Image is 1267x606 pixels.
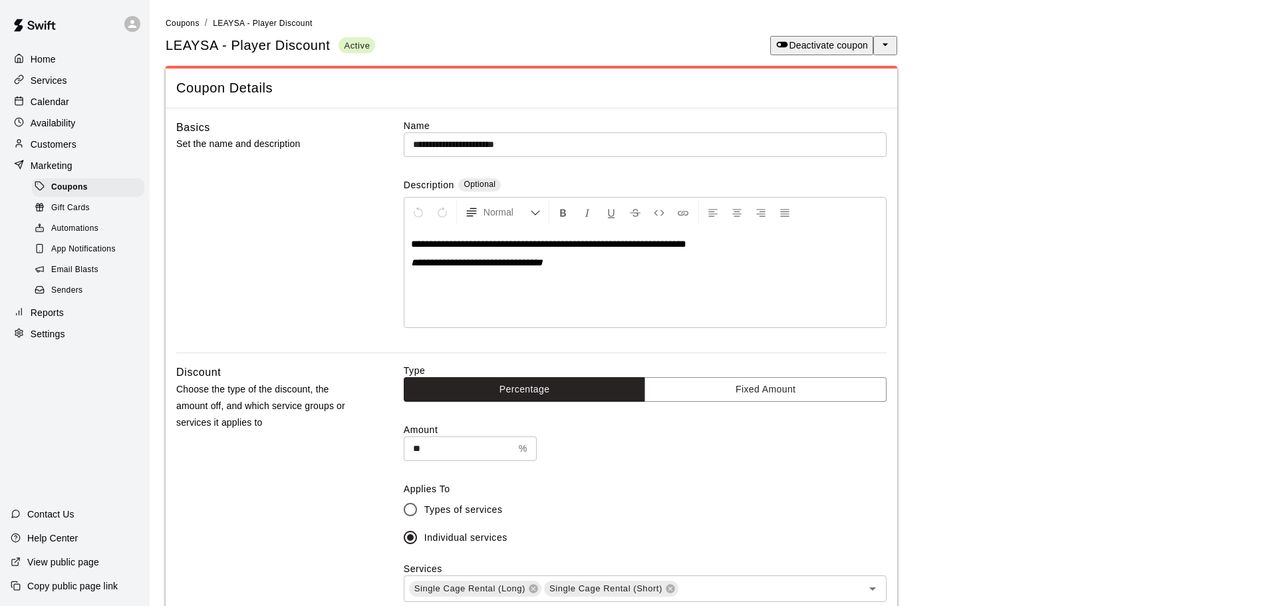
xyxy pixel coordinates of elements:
[32,220,144,238] div: Automations
[32,281,144,300] div: Senders
[424,531,507,545] span: Individual services
[31,138,76,151] p: Customers
[213,19,312,28] span: LEAYSA - Player Discount
[176,364,221,381] h6: Discount
[624,200,646,224] button: Format Strikethrough
[51,181,88,194] span: Coupons
[789,39,868,52] p: Deactivate coupon
[32,199,144,218] div: Gift Cards
[863,579,882,598] button: Open
[166,17,200,28] a: Coupons
[31,74,67,87] p: Services
[774,200,796,224] button: Justify Align
[11,156,139,176] a: Marketing
[51,263,98,277] span: Email Blasts
[51,222,98,235] span: Automations
[544,581,678,597] div: Single Cage Rental (Short)
[27,579,118,593] p: Copy public page link
[32,219,150,239] a: Automations
[31,327,65,341] p: Settings
[407,200,430,224] button: Undo
[431,200,454,224] button: Redo
[32,239,150,260] a: App Notifications
[409,581,541,597] div: Single Cage Rental (Long)
[166,16,1251,31] nav: breadcrumb
[409,582,531,595] span: Single Cage Rental (Long)
[31,95,69,108] p: Calendar
[31,159,72,172] p: Marketing
[484,206,530,219] span: Normal
[424,503,503,517] span: Types of services
[648,200,670,224] button: Insert Code
[32,281,150,301] a: Senders
[166,19,200,28] span: Coupons
[51,284,83,297] span: Senders
[32,198,150,218] a: Gift Cards
[11,134,139,154] a: Customers
[11,113,139,133] a: Availability
[519,442,527,456] p: %
[339,40,375,51] span: Active
[404,178,454,194] label: Description
[31,116,76,130] p: Availability
[404,377,646,402] button: Percentage
[544,582,668,595] span: Single Cage Rental (Short)
[644,377,887,402] button: Fixed Amount
[27,508,74,521] p: Contact Us
[166,37,375,55] div: LEAYSA - Player Discount
[31,306,64,319] p: Reports
[176,381,361,432] p: Choose the type of the discount, the amount off, and which service groups or services it applies to
[32,240,144,259] div: App Notifications
[672,200,694,224] button: Insert Link
[51,202,90,215] span: Gift Cards
[32,177,150,198] a: Coupons
[27,531,78,545] p: Help Center
[32,261,144,279] div: Email Blasts
[11,303,139,323] a: Reports
[176,136,361,152] p: Set the name and description
[770,36,897,55] div: split button
[770,36,873,55] button: Deactivate coupon
[600,200,623,224] button: Format Underline
[552,200,575,224] button: Format Bold
[576,200,599,224] button: Format Italics
[31,53,56,66] p: Home
[27,555,99,569] p: View public page
[51,243,116,256] span: App Notifications
[726,200,748,224] button: Center Align
[404,119,887,132] label: Name
[464,180,495,189] span: Optional
[404,563,442,574] label: Services
[404,482,887,496] label: Applies To
[702,200,724,224] button: Left Align
[11,71,139,90] a: Services
[11,92,139,112] a: Calendar
[460,200,546,224] button: Formatting Options
[205,16,208,30] li: /
[404,423,887,436] label: Amount
[750,200,772,224] button: Right Align
[11,324,139,344] a: Settings
[176,119,210,136] h6: Basics
[32,260,150,281] a: Email Blasts
[32,178,144,197] div: Coupons
[404,364,887,377] label: Type
[873,36,897,55] button: select merge strategy
[176,79,887,97] span: Coupon Details
[11,49,139,69] a: Home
